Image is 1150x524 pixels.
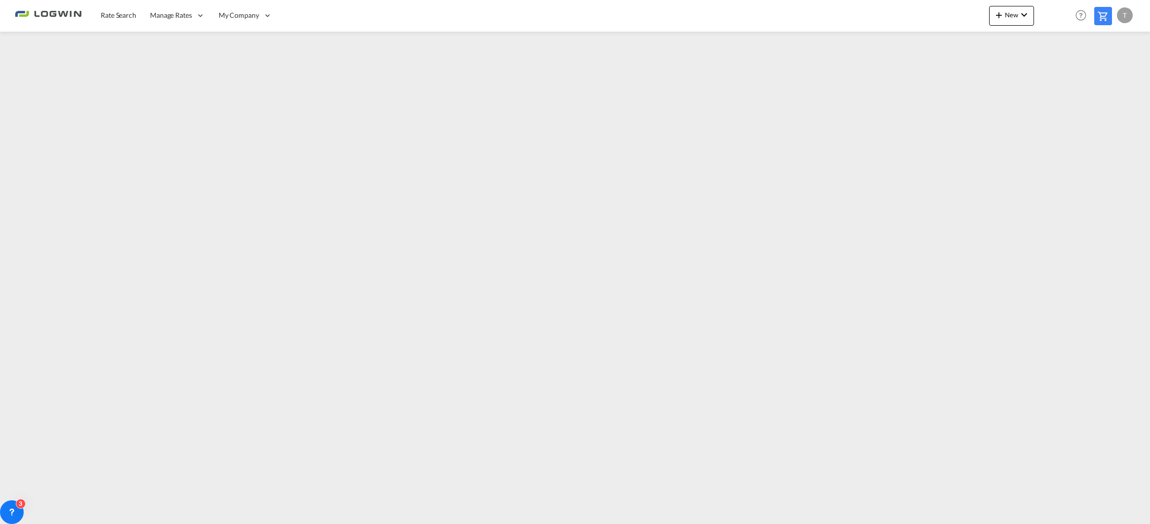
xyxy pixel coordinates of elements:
[1073,7,1094,25] div: Help
[1117,7,1133,23] div: T
[993,9,1005,21] md-icon: icon-plus 400-fg
[993,11,1030,19] span: New
[150,10,192,20] span: Manage Rates
[101,11,136,19] span: Rate Search
[219,10,259,20] span: My Company
[1073,7,1089,24] span: Help
[989,6,1034,26] button: icon-plus 400-fgNewicon-chevron-down
[1018,9,1030,21] md-icon: icon-chevron-down
[15,4,81,27] img: 2761ae10d95411efa20a1f5e0282d2d7.png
